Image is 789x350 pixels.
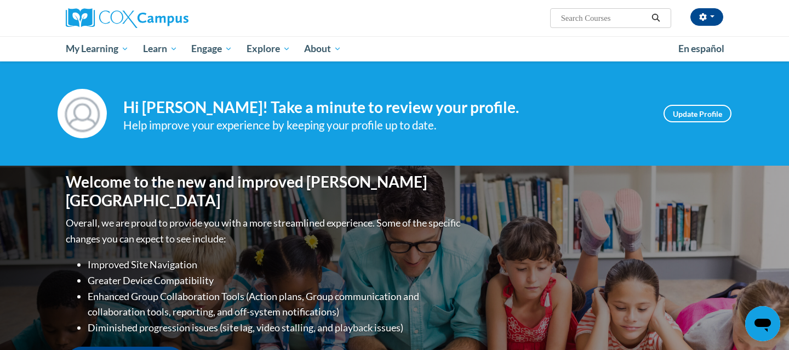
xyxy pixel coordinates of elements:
[88,257,463,273] li: Improved Site Navigation
[184,36,239,61] a: Engage
[247,42,290,55] span: Explore
[678,43,724,54] span: En español
[136,36,185,61] a: Learn
[66,173,463,210] h1: Welcome to the new and improved [PERSON_NAME][GEOGRAPHIC_DATA]
[88,289,463,320] li: Enhanced Group Collaboration Tools (Action plans, Group communication and collaboration tools, re...
[298,36,349,61] a: About
[239,36,298,61] a: Explore
[304,42,341,55] span: About
[66,8,274,28] a: Cox Campus
[123,116,647,134] div: Help improve your experience by keeping your profile up to date.
[88,273,463,289] li: Greater Device Compatibility
[66,42,129,55] span: My Learning
[58,89,107,138] img: Profile Image
[671,37,731,60] a: En español
[143,42,178,55] span: Learn
[66,215,463,247] p: Overall, we are proud to provide you with a more streamlined experience. Some of the specific cha...
[560,12,648,25] input: Search Courses
[648,12,664,25] button: Search
[690,8,723,26] button: Account Settings
[49,36,740,61] div: Main menu
[745,306,780,341] iframe: Button to launch messaging window
[66,8,188,28] img: Cox Campus
[59,36,136,61] a: My Learning
[664,105,731,122] a: Update Profile
[191,42,232,55] span: Engage
[88,320,463,336] li: Diminished progression issues (site lag, video stalling, and playback issues)
[123,98,647,117] h4: Hi [PERSON_NAME]! Take a minute to review your profile.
